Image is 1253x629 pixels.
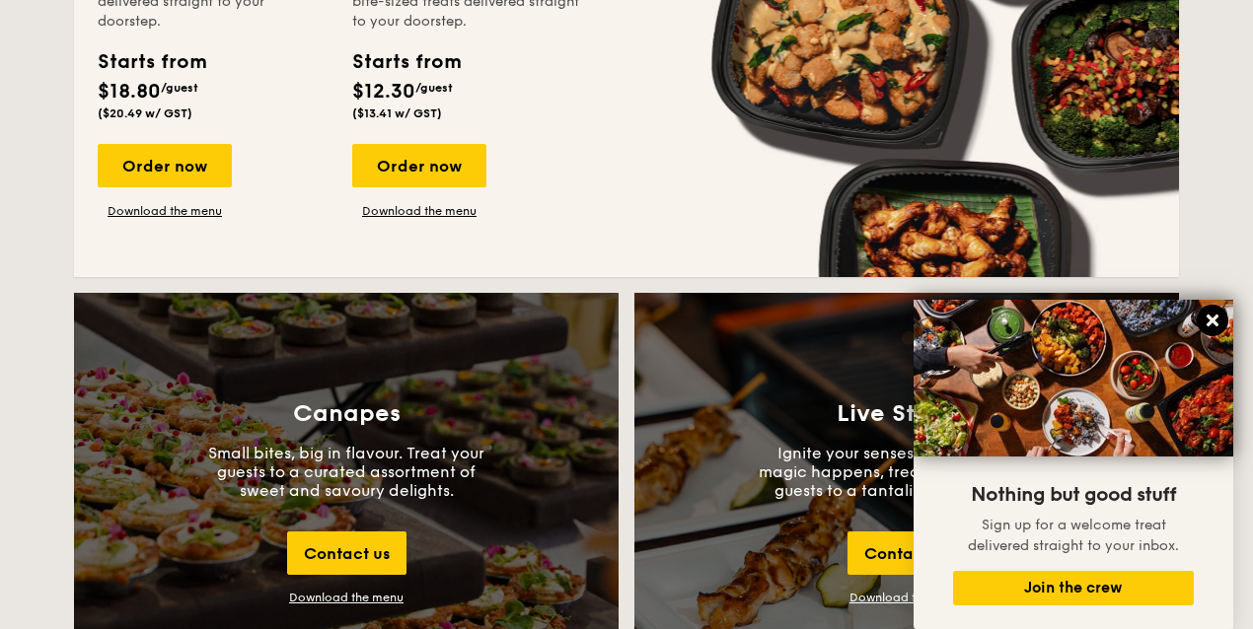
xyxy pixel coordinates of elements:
div: Starts from [352,47,460,77]
a: Download the menu [352,203,486,219]
span: $18.80 [98,80,161,104]
a: Download the menu [849,591,964,604]
span: /guest [415,81,453,95]
h3: Canapes [293,400,401,428]
p: Small bites, big in flavour. Treat your guests to a curated assortment of sweet and savoury delig... [198,444,494,500]
p: Ignite your senses, where culinary magic happens, treating you and your guests to a tantalising e... [759,444,1055,500]
div: Order now [352,144,486,187]
div: Contact us [287,531,406,575]
span: ($20.49 w/ GST) [98,106,192,120]
span: $12.30 [352,80,415,104]
div: Starts from [98,47,205,77]
div: Contact us [848,531,967,575]
span: Sign up for a welcome treat delivered straight to your inbox. [968,517,1179,554]
button: Join the crew [953,571,1194,605]
button: Close [1197,305,1228,336]
div: Order now [98,144,232,187]
span: ($13.41 w/ GST) [352,106,442,120]
a: Download the menu [98,203,232,219]
img: DSC07876-Edit02-Large.jpeg [914,300,1233,456]
span: /guest [161,81,198,95]
div: Download the menu [289,591,404,604]
h3: Live Station [837,400,978,428]
span: Nothing but good stuff [971,483,1176,507]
